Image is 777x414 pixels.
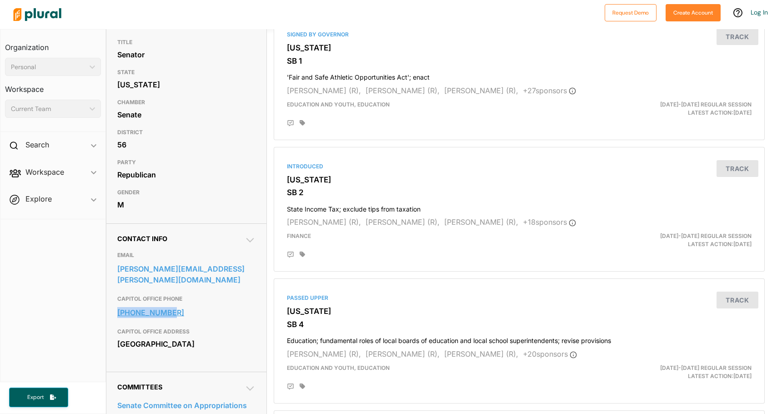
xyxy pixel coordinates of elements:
button: Request Demo [605,4,657,21]
span: + 27 sponsor s [523,86,576,95]
span: Contact Info [117,235,167,242]
h3: PARTY [117,157,256,168]
span: Finance [287,232,311,239]
div: Add Position Statement [287,120,294,127]
h3: CHAMBER [117,97,256,108]
a: Log In [751,8,768,16]
div: Add Position Statement [287,251,294,258]
div: Latest Action: [DATE] [599,101,759,117]
div: Senator [117,48,256,61]
div: Current Team [11,104,86,114]
span: [PERSON_NAME] (R), [366,217,440,227]
div: Senate [117,108,256,121]
h3: TITLE [117,37,256,48]
div: Signed by Governor [287,30,752,39]
div: Add tags [300,251,305,257]
span: [PERSON_NAME] (R), [444,217,518,227]
span: [PERSON_NAME] (R), [444,349,518,358]
h4: 'Fair and Safe Athletic Opportunities Act'; enact [287,69,752,81]
h4: State Income Tax; exclude tips from taxation [287,201,752,213]
span: [PERSON_NAME] (R), [287,86,361,95]
span: [PERSON_NAME] (R), [444,86,518,95]
button: Create Account [666,4,721,21]
a: [PHONE_NUMBER] [117,306,256,319]
button: Track [717,292,758,308]
a: Create Account [666,7,721,17]
h3: [US_STATE] [287,175,752,184]
div: Introduced [287,162,752,171]
h3: Workspace [5,76,101,96]
div: 56 [117,138,256,151]
span: [DATE]-[DATE] Regular Session [660,364,752,371]
h3: [US_STATE] [287,43,752,52]
h3: CAPITOL OFFICE PHONE [117,293,256,304]
div: [GEOGRAPHIC_DATA] [117,337,256,351]
h3: SB 1 [287,56,752,66]
div: M [117,198,256,212]
span: [DATE]-[DATE] Regular Session [660,232,752,239]
span: + 20 sponsor s [523,349,577,358]
h2: Search [25,140,49,150]
div: Passed Upper [287,294,752,302]
h4: Education; fundamental roles of local boards of education and local school superintendents; revis... [287,333,752,345]
div: Add tags [300,120,305,126]
div: [US_STATE] [117,78,256,91]
button: Export [9,388,68,407]
span: [PERSON_NAME] (R), [366,349,440,358]
span: [PERSON_NAME] (R), [287,349,361,358]
a: Request Demo [605,7,657,17]
div: Personal [11,62,86,72]
h3: STATE [117,67,256,78]
a: Senate Committee on Appropriations [117,399,256,412]
a: [PERSON_NAME][EMAIL_ADDRESS][PERSON_NAME][DOMAIN_NAME] [117,262,256,287]
h3: CAPITOL OFFICE ADDRESS [117,326,256,337]
span: [PERSON_NAME] (R), [287,217,361,227]
button: Track [717,160,758,177]
h3: GENDER [117,187,256,198]
div: Latest Action: [DATE] [599,364,759,380]
h3: DISTRICT [117,127,256,138]
h3: SB 4 [287,320,752,329]
div: Latest Action: [DATE] [599,232,759,248]
div: Add tags [300,383,305,389]
span: + 18 sponsor s [523,217,576,227]
h3: SB 2 [287,188,752,197]
span: Committees [117,383,162,391]
button: Track [717,28,758,45]
h3: Organization [5,34,101,54]
h3: [US_STATE] [287,307,752,316]
span: [DATE]-[DATE] Regular Session [660,101,752,108]
span: [PERSON_NAME] (R), [366,86,440,95]
span: Education and Youth, Education [287,364,390,371]
div: Republican [117,168,256,182]
h3: EMAIL [117,250,256,261]
span: Education and Youth, Education [287,101,390,108]
span: Export [21,394,50,401]
div: Add Position Statement [287,383,294,390]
